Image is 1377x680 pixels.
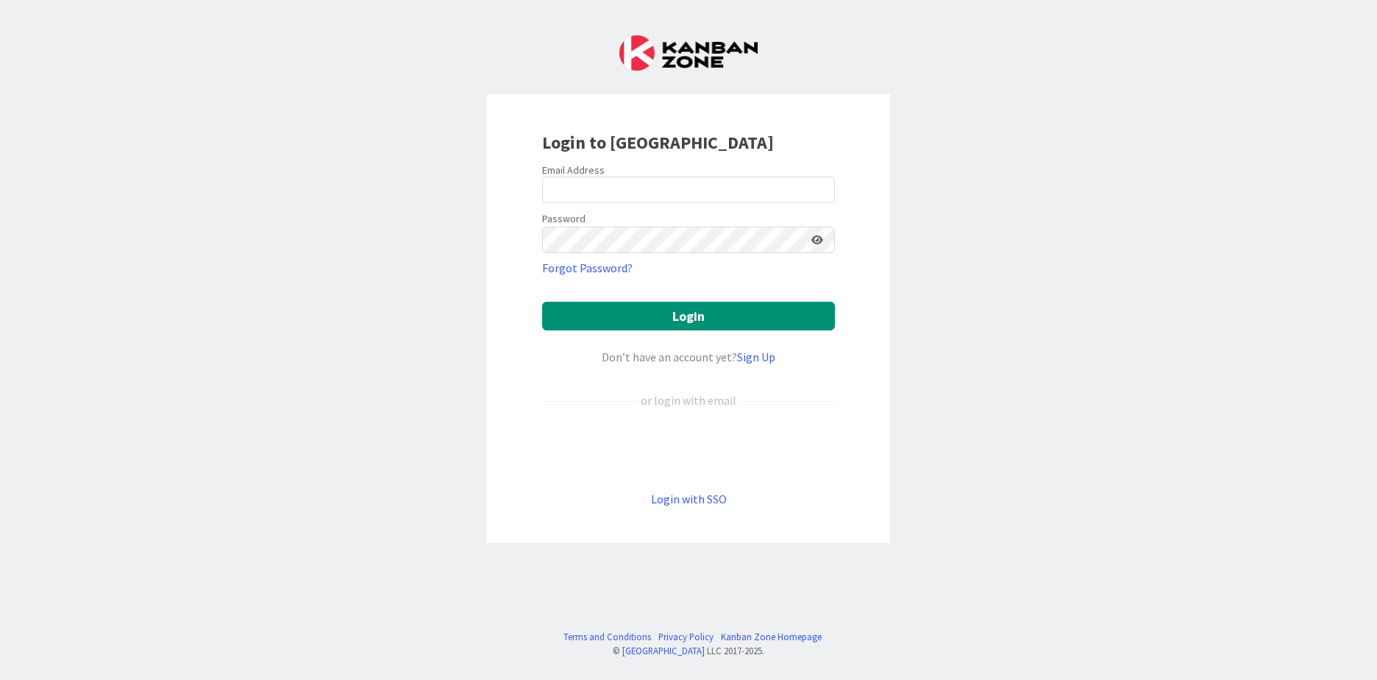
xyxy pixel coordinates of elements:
[542,302,835,330] button: Login
[542,259,633,277] a: Forgot Password?
[542,211,586,227] label: Password
[535,433,842,466] iframe: Sign in with Google Button
[721,630,822,644] a: Kanban Zone Homepage
[637,392,740,409] div: or login with email
[556,644,822,658] div: © LLC 2017- 2025 .
[622,645,705,656] a: [GEOGRAPHIC_DATA]
[563,630,651,644] a: Terms and Conditions
[737,350,775,364] a: Sign Up
[542,348,835,366] div: Don’t have an account yet?
[651,492,727,506] a: Login with SSO
[542,163,605,177] label: Email Address
[542,131,774,154] b: Login to [GEOGRAPHIC_DATA]
[658,630,714,644] a: Privacy Policy
[619,35,758,71] img: Kanban Zone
